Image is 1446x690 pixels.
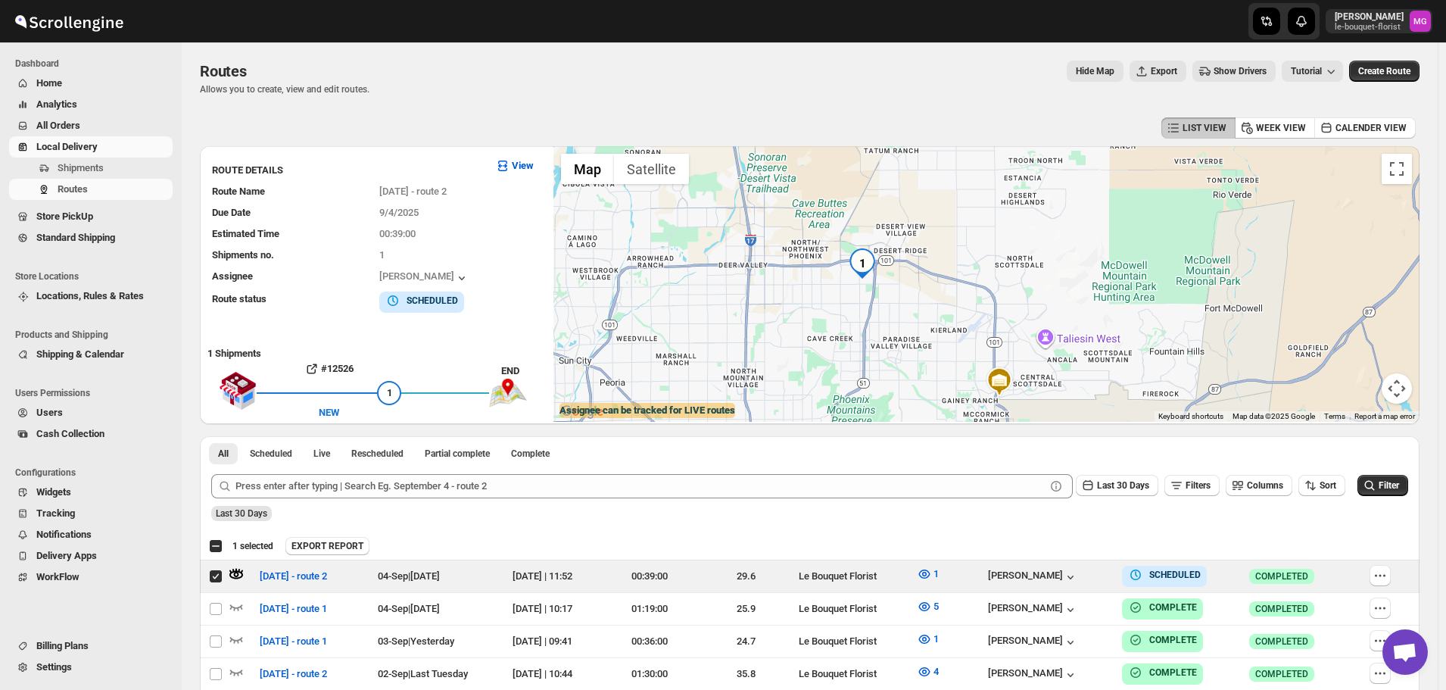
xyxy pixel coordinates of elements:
[513,569,597,584] div: [DATE] | 11:52
[209,443,238,464] button: All routes
[12,2,126,40] img: ScrollEngine
[1247,480,1283,491] span: Columns
[933,601,939,612] span: 5
[1354,412,1415,420] a: Report a map error
[1076,475,1158,496] button: Last 30 Days
[799,667,908,682] div: Le Bouquet Florist
[216,508,267,519] span: Last 30 Days
[9,567,173,588] button: WorkFlow
[212,186,265,197] span: Route Name
[847,248,877,279] div: 1
[58,162,104,173] span: Shipments
[379,186,447,197] span: [DATE] - route 2
[9,524,173,545] button: Notifications
[36,428,104,439] span: Cash Collection
[799,569,908,584] div: Le Bouquet Florist
[319,405,339,420] div: NEW
[513,667,597,682] div: [DATE] | 10:44
[9,158,173,179] button: Shipments
[378,635,454,647] span: 03-Sep | Yesterday
[561,154,614,184] button: Show street map
[933,568,939,579] span: 1
[232,540,273,552] span: 1 selected
[9,635,173,657] button: Billing Plans
[387,387,392,398] span: 1
[1164,475,1220,496] button: Filters
[1320,480,1336,491] span: Sort
[512,160,534,171] b: View
[379,270,469,286] div: [PERSON_NAME]
[908,562,948,586] button: 1
[988,635,1078,650] button: [PERSON_NAME]
[1214,65,1267,77] span: Show Drivers
[1291,66,1322,76] span: Tutorial
[606,569,693,584] div: 00:39:00
[908,595,948,619] button: 5
[1255,668,1308,680] span: COMPLETED
[1161,117,1236,139] button: LIST VIEW
[1255,570,1308,582] span: COMPLETED
[200,340,261,359] b: 1 Shipments
[9,657,173,678] button: Settings
[1233,412,1315,420] span: Map data ©2025 Google
[559,403,735,418] label: Assignee can be tracked for LIVE routes
[9,482,173,503] button: Widgets
[36,486,71,498] span: Widgets
[260,601,327,617] span: [DATE] - route 1
[1192,61,1276,82] button: Show Drivers
[36,98,77,110] span: Analytics
[1335,11,1404,23] p: [PERSON_NAME]
[9,402,173,423] button: Users
[988,570,1078,585] div: [PERSON_NAME]
[36,661,72,673] span: Settings
[235,474,1046,498] input: Press enter after typing | Search Eg. September 4 - route 2
[1382,373,1412,404] button: Map camera controls
[1349,61,1420,82] button: Create Route
[988,602,1078,617] button: [PERSON_NAME]
[1335,122,1407,134] span: CALENDER VIEW
[36,550,97,561] span: Delivery Apps
[799,601,908,617] div: Le Bouquet Florist
[212,270,253,282] span: Assignee
[15,467,174,479] span: Configurations
[200,83,369,95] p: Allows you to create, view and edit routes.
[15,270,174,283] span: Store Locations
[1255,635,1308,648] span: COMPLETED
[1326,9,1432,33] button: User menu
[1298,475,1345,496] button: Sort
[1151,65,1177,77] span: Export
[1128,567,1201,582] button: SCHEDULED
[9,115,173,136] button: All Orders
[908,660,948,684] button: 4
[1324,412,1345,420] a: Terms (opens in new tab)
[36,529,92,540] span: Notifications
[36,348,124,360] span: Shipping & Calendar
[218,448,229,460] span: All
[606,601,693,617] div: 01:19:00
[36,120,80,131] span: All Orders
[988,667,1078,682] button: [PERSON_NAME]
[513,601,597,617] div: [DATE] | 10:17
[703,667,790,682] div: 35.8
[378,668,468,679] span: 02-Sep | Last Tuesday
[1183,122,1226,134] span: LIST VIEW
[251,564,336,589] button: [DATE] - route 2
[407,295,458,306] b: SCHEDULED
[1255,603,1308,615] span: COMPLETED
[1149,602,1197,613] b: COMPLETE
[9,73,173,94] button: Home
[351,448,404,460] span: Rescheduled
[285,537,369,555] button: EXPORT REPORT
[1128,632,1197,648] button: COMPLETE
[212,163,483,178] h3: ROUTE DETAILS
[9,423,173,445] button: Cash Collection
[36,232,115,243] span: Standard Shipping
[1067,61,1123,82] button: Map action label
[1382,154,1412,184] button: Toggle fullscreen view
[1226,475,1292,496] button: Columns
[379,228,416,239] span: 00:39:00
[260,634,327,649] span: [DATE] - route 1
